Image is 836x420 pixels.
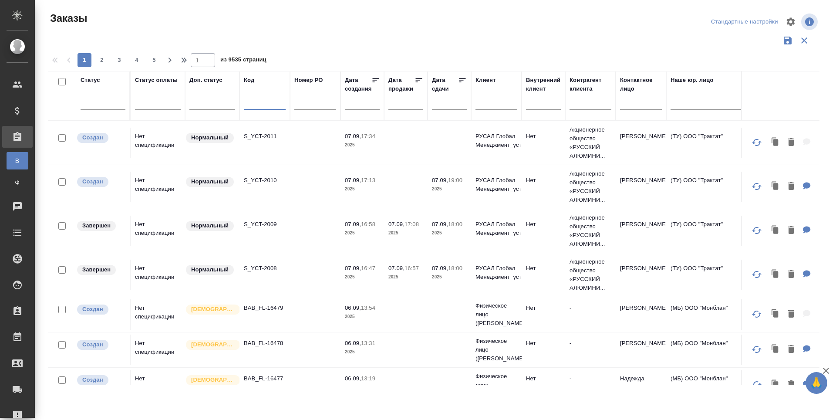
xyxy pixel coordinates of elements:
p: Создан [82,305,103,314]
td: [PERSON_NAME] [616,335,666,365]
span: Посмотреть информацию [801,14,819,30]
div: Выставляется автоматически при создании заказа [76,132,125,144]
div: Выставляется автоматически для первых 3 заказов нового контактного лица. Особое внимание [185,304,235,315]
p: S_YCT-2009 [244,220,286,229]
p: Нет [526,304,561,312]
p: 07.09, [432,177,448,183]
p: Физическое лицо ([PERSON_NAME]) [475,372,517,398]
p: Акционерное общество «РУССКИЙ АЛЮМИНИ... [570,257,611,292]
span: 5 [147,56,161,64]
td: Нет спецификации [131,216,185,246]
p: 17:13 [361,177,375,183]
p: 07.09, [432,265,448,271]
button: Клонировать [767,266,784,284]
p: Нет [526,132,561,141]
button: 3 [112,53,126,67]
button: Удалить [784,341,799,359]
span: Заказы [48,11,87,25]
p: Нормальный [191,221,229,230]
p: 06.09, [345,340,361,346]
div: Номер PO [294,76,323,85]
td: (ТУ) ООО "Трактат" [666,172,771,202]
p: Нет [526,264,561,273]
p: 13:54 [361,305,375,311]
button: Клонировать [767,376,784,394]
a: В [7,152,28,169]
div: Наше юр. лицо [671,76,714,85]
td: Нет спецификации [131,370,185,400]
div: Выставляется автоматически для первых 3 заказов нового контактного лица. Особое внимание [185,339,235,351]
td: (МБ) ООО "Монблан" [666,299,771,330]
p: 2025 [345,185,380,193]
div: Дата создания [345,76,371,93]
div: Статус по умолчанию для стандартных заказов [185,220,235,232]
p: 13:19 [361,375,375,382]
p: 06.09, [345,375,361,382]
p: Нормальный [191,133,229,142]
p: Нет [526,339,561,348]
span: 🙏 [809,374,824,392]
p: 2025 [432,273,467,281]
p: BAB_FL-16477 [244,374,286,383]
p: 07.09, [432,221,448,227]
td: Нет спецификации [131,128,185,158]
button: Обновить [746,374,767,395]
p: Нет [526,176,561,185]
p: 2025 [345,273,380,281]
p: Нормальный [191,177,229,186]
div: Выставляет КМ при направлении счета или после выполнения всех работ/сдачи заказа клиенту. Окончат... [76,264,125,276]
div: Статус по умолчанию для стандартных заказов [185,176,235,188]
p: РУСАЛ Глобал Менеджмент_уст [475,264,517,281]
p: Завершен [82,221,111,230]
span: В [11,156,24,165]
div: Статус по умолчанию для стандартных заказов [185,264,235,276]
p: 2025 [345,383,380,392]
button: Обновить [746,339,767,360]
div: Выставляется автоматически при создании заказа [76,304,125,315]
p: РУСАЛ Глобал Менеджмент_уст [475,176,517,193]
p: 2025 [432,229,467,237]
span: 2 [95,56,109,64]
div: Выставляется автоматически для первых 3 заказов нового контактного лица. Особое внимание [185,374,235,386]
button: 🙏 [806,372,827,394]
td: [PERSON_NAME] [616,299,666,330]
p: Акционерное общество «РУССКИЙ АЛЮМИНИ... [570,169,611,204]
p: Акционерное общество «РУССКИЙ АЛЮМИНИ... [570,213,611,248]
p: 07.09, [345,177,361,183]
p: 18:00 [448,265,462,271]
div: Выставляет КМ при направлении счета или после выполнения всех работ/сдачи заказа клиенту. Окончат... [76,220,125,232]
button: Сохранить фильтры [779,32,796,49]
p: 2025 [345,229,380,237]
span: Настроить таблицу [780,11,801,32]
p: BAB_FL-16478 [244,339,286,348]
p: Завершен [82,265,111,274]
p: 07.09, [345,221,361,227]
p: 2025 [432,185,467,193]
div: Клиент [475,76,496,85]
td: [PERSON_NAME] [616,260,666,290]
p: Создан [82,133,103,142]
p: 07.09, [345,133,361,139]
p: 07.09, [388,265,405,271]
div: Дата сдачи [432,76,458,93]
p: 17:08 [405,221,419,227]
span: из 9535 страниц [220,54,266,67]
td: [PERSON_NAME] [616,172,666,202]
button: Удалить [784,266,799,284]
p: [DEMOGRAPHIC_DATA] [191,305,235,314]
p: Нормальный [191,265,229,274]
div: Контрагент клиента [570,76,611,93]
button: Удалить [784,376,799,394]
td: (ТУ) ООО "Трактат" [666,216,771,246]
p: Создан [82,376,103,384]
p: РУСАЛ Глобал Менеджмент_уст [475,132,517,149]
div: Выставляется автоматически при создании заказа [76,374,125,386]
p: 2025 [388,273,423,281]
p: 06.09, [345,305,361,311]
button: Обновить [746,264,767,285]
div: Внутренний клиент [526,76,561,93]
td: Нет спецификации [131,172,185,202]
p: S_YCT-2010 [244,176,286,185]
div: Выставляется автоматически при создании заказа [76,339,125,351]
button: Удалить [784,222,799,240]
